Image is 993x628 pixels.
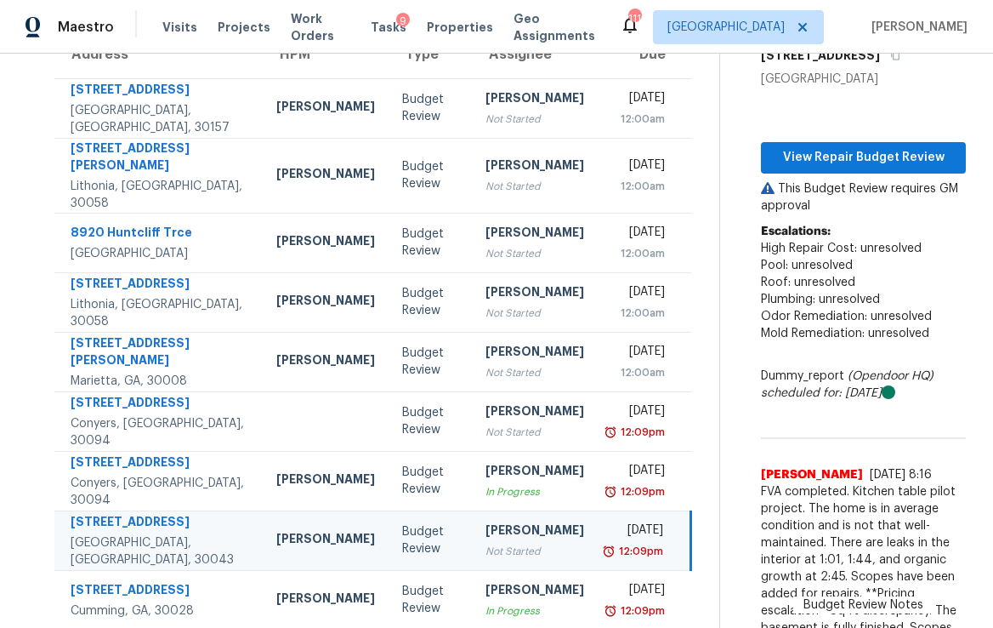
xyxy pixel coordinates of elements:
div: 8920 Huntcliff Trce [71,224,249,245]
div: Dummy_report [761,368,966,402]
div: [DATE] [611,581,665,602]
div: [DATE] [611,522,664,543]
div: [STREET_ADDRESS] [71,513,249,534]
span: Projects [218,19,270,36]
span: High Repair Cost: unresolved [761,243,922,254]
div: Budget Review [402,464,458,498]
div: 12:09pm [617,602,665,619]
div: 12:00am [611,245,665,262]
div: In Progress [485,602,584,619]
span: Mold Remediation: unresolved [761,328,929,340]
div: [PERSON_NAME] [276,232,375,254]
div: 12:00am [611,178,665,195]
span: [DATE] 8:16 [870,469,932,481]
h5: [STREET_ADDRESS] [761,47,880,64]
span: Budget Review Notes [793,597,933,614]
img: Overdue Alarm Icon [604,602,617,619]
span: [PERSON_NAME] [761,466,863,483]
div: Not Started [485,245,584,262]
div: 111 [628,10,640,27]
button: View Repair Budget Review [761,142,966,174]
div: Budget Review [402,226,458,260]
div: [PERSON_NAME] [485,522,584,543]
div: [GEOGRAPHIC_DATA], [GEOGRAPHIC_DATA], 30157 [71,102,249,136]
div: [PERSON_NAME] [485,343,584,364]
div: [DATE] [611,157,665,178]
div: [GEOGRAPHIC_DATA] [761,71,966,88]
div: 12:09pm [617,483,665,500]
div: [STREET_ADDRESS] [71,275,249,296]
div: Not Started [485,424,584,441]
div: [PERSON_NAME] [276,292,375,313]
span: Geo Assignments [514,10,599,44]
span: Plumbing: unresolved [761,294,880,305]
span: View Repair Budget Review [775,147,952,168]
div: [STREET_ADDRESS] [71,454,249,475]
div: [PERSON_NAME] [276,530,375,551]
th: Type [389,31,472,78]
th: Due [598,31,691,78]
div: [PERSON_NAME] [276,471,375,492]
div: [DATE] [611,224,665,245]
div: [STREET_ADDRESS] [71,81,249,102]
div: [DATE] [611,402,665,424]
div: Budget Review [402,91,458,125]
span: Pool: unresolved [761,260,853,271]
div: 12:09pm [617,424,665,441]
div: Not Started [485,178,584,195]
th: Assignee [472,31,598,78]
img: Overdue Alarm Icon [602,543,616,560]
div: [STREET_ADDRESS] [71,394,249,415]
div: Conyers, [GEOGRAPHIC_DATA], 30094 [71,475,249,509]
div: [PERSON_NAME] [276,590,375,611]
span: Maestro [58,19,114,36]
button: Copy Address [880,40,903,71]
div: 12:09pm [616,543,663,560]
div: 12:00am [611,111,665,128]
div: [DATE] [611,462,665,483]
img: Overdue Alarm Icon [604,483,617,500]
div: 9 [396,13,410,30]
div: Not Started [485,111,584,128]
span: [PERSON_NAME] [865,19,967,36]
div: Budget Review [402,404,458,438]
div: Marietta, GA, 30008 [71,373,249,390]
span: Properties [427,19,493,36]
div: Not Started [485,305,584,322]
span: Tasks [371,21,406,33]
div: [DATE] [611,343,665,364]
div: Budget Review [402,158,458,192]
div: Lithonia, [GEOGRAPHIC_DATA], 30058 [71,178,249,212]
div: [PERSON_NAME] [485,462,584,483]
span: Roof: unresolved [761,277,855,288]
th: Address [54,31,263,78]
div: 12:00am [611,305,665,322]
div: Not Started [485,364,584,381]
div: [PERSON_NAME] [485,89,584,111]
div: Lithonia, [GEOGRAPHIC_DATA], 30058 [71,296,249,330]
div: [PERSON_NAME] [485,581,584,602]
div: [PERSON_NAME] [276,98,375,119]
div: [DATE] [611,89,665,111]
span: [GEOGRAPHIC_DATA] [667,19,785,36]
th: HPM [263,31,389,78]
i: (Opendoor HQ) [848,370,933,382]
i: scheduled for: [DATE] [761,387,882,399]
div: Conyers, [GEOGRAPHIC_DATA], 30094 [71,415,249,449]
div: Not Started [485,543,584,560]
span: Odor Remediation: unresolved [761,311,932,323]
span: Visits [162,19,197,36]
div: [STREET_ADDRESS][PERSON_NAME] [71,334,249,373]
div: [PERSON_NAME] [276,351,375,373]
div: In Progress [485,483,584,500]
div: Budget Review [402,583,458,617]
img: Overdue Alarm Icon [604,424,617,441]
div: [GEOGRAPHIC_DATA], [GEOGRAPHIC_DATA], 30043 [71,534,249,568]
span: Work Orders [291,10,350,44]
div: Cumming, GA, 30028 [71,602,249,619]
div: 12:00am [611,364,665,381]
div: [GEOGRAPHIC_DATA] [71,245,249,262]
div: [STREET_ADDRESS][PERSON_NAME] [71,140,249,178]
div: [STREET_ADDRESS] [71,581,249,602]
p: This Budget Review requires GM approval [761,180,966,214]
